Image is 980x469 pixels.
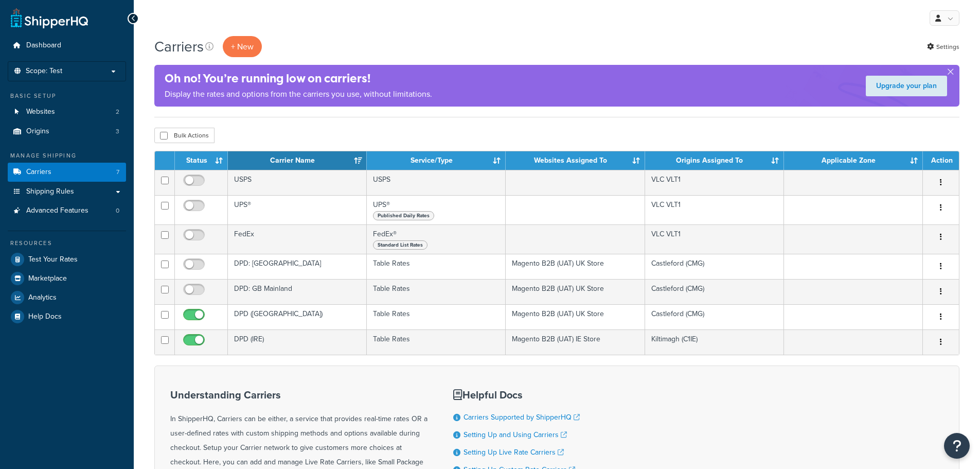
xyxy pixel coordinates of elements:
h3: Understanding Carriers [170,389,427,401]
td: VLC VLT1 [645,224,784,254]
span: Analytics [28,293,57,302]
span: Marketplace [28,274,67,283]
td: Kiltimagh (C1IE) [645,329,784,355]
td: Magento B2B (UAT) UK Store [506,279,645,304]
td: DPD (IRE) [228,329,367,355]
td: VLC VLT1 [645,195,784,224]
span: Dashboard [26,41,61,50]
li: Origins [8,122,126,141]
a: Test Your Rates [8,250,126,269]
span: Carriers [26,168,51,177]
th: Action [923,151,959,170]
td: Table Rates [367,279,506,304]
a: Advanced Features 0 [8,201,126,220]
span: Published Daily Rates [373,211,434,220]
td: USPS [367,170,506,195]
button: Bulk Actions [154,128,215,143]
td: UPS® [228,195,367,224]
td: FedEx® [367,224,506,254]
div: Manage Shipping [8,151,126,160]
a: Origins 3 [8,122,126,141]
a: Marketplace [8,269,126,288]
td: Table Rates [367,254,506,279]
h1: Carriers [154,37,204,57]
span: 3 [116,127,119,136]
th: Origins Assigned To: activate to sort column ascending [645,151,784,170]
a: Analytics [8,288,126,307]
td: DPD: GB Mainland [228,279,367,304]
td: Castleford (CMG) [645,279,784,304]
span: Scope: Test [26,67,62,76]
td: Magento B2B (UAT) IE Store [506,329,645,355]
th: Applicable Zone: activate to sort column ascending [784,151,923,170]
span: Advanced Features [26,206,88,215]
th: Service/Type: activate to sort column ascending [367,151,506,170]
span: Test Your Rates [28,255,78,264]
td: FedEx [228,224,367,254]
td: VLC VLT1 [645,170,784,195]
a: Setting Up and Using Carriers [464,429,567,440]
a: Websites 2 [8,102,126,121]
a: Help Docs [8,307,126,326]
span: 7 [116,168,119,177]
span: Help Docs [28,312,62,321]
td: Castleford (CMG) [645,304,784,329]
button: + New [223,36,262,57]
a: Dashboard [8,36,126,55]
a: Setting Up Live Rate Carriers [464,447,564,458]
td: USPS [228,170,367,195]
td: Castleford (CMG) [645,254,784,279]
span: Shipping Rules [26,187,74,196]
p: Display the rates and options from the carriers you use, without limitations. [165,87,432,101]
a: Upgrade your plan [866,76,947,96]
td: DPD: [GEOGRAPHIC_DATA] [228,254,367,279]
a: Settings [927,40,959,54]
a: ShipperHQ Home [11,8,88,28]
th: Websites Assigned To: activate to sort column ascending [506,151,645,170]
h4: Oh no! You’re running low on carriers! [165,70,432,87]
h3: Helpful Docs [453,389,587,401]
td: Magento B2B (UAT) UK Store [506,304,645,329]
span: Websites [26,108,55,116]
span: Origins [26,127,49,136]
a: Carriers 7 [8,163,126,182]
td: UPS® [367,195,506,224]
span: 0 [116,206,119,215]
a: Shipping Rules [8,182,126,201]
td: Magento B2B (UAT) UK Store [506,254,645,279]
span: 2 [116,108,119,116]
span: Standard List Rates [373,240,427,250]
td: Table Rates [367,329,506,355]
div: Resources [8,239,126,248]
li: Carriers [8,163,126,182]
li: Websites [8,102,126,121]
th: Status: activate to sort column ascending [175,151,228,170]
a: Carriers Supported by ShipperHQ [464,412,580,423]
td: DPD ([GEOGRAPHIC_DATA]) [228,304,367,329]
button: Open Resource Center [944,433,970,459]
th: Carrier Name: activate to sort column ascending [228,151,367,170]
li: Advanced Features [8,201,126,220]
div: Basic Setup [8,92,126,100]
td: Table Rates [367,304,506,329]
